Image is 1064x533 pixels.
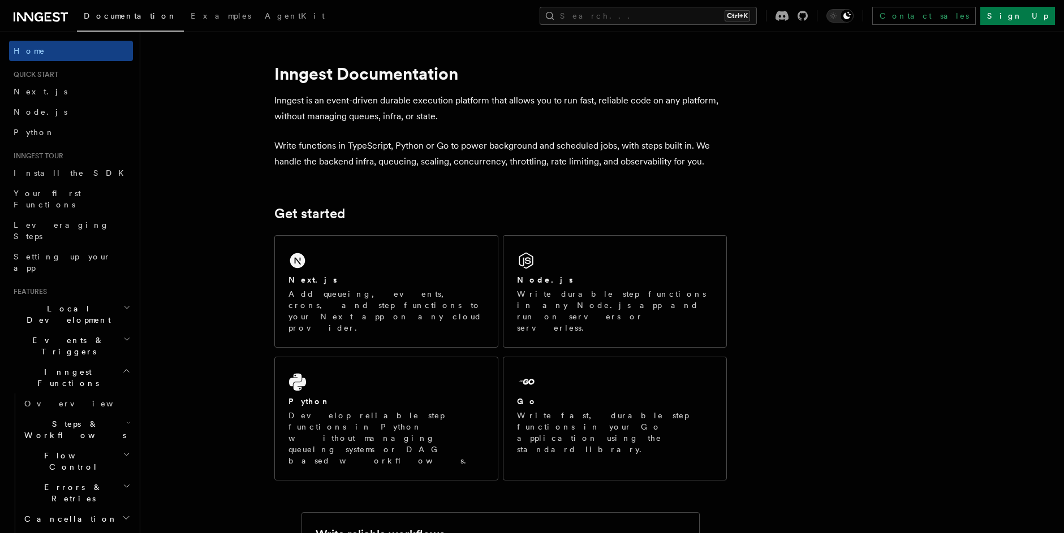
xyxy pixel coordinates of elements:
[9,303,123,326] span: Local Development
[9,81,133,102] a: Next.js
[274,63,727,84] h1: Inngest Documentation
[20,445,133,477] button: Flow Control
[980,7,1055,25] a: Sign Up
[14,189,81,209] span: Your first Functions
[872,7,976,25] a: Contact sales
[20,393,133,414] a: Overview
[503,235,727,348] a: Node.jsWrite durable step functions in any Node.js app and run on servers or serverless.
[9,362,133,393] button: Inngest Functions
[20,414,133,445] button: Steps & Workflows
[517,274,573,285] h2: Node.js
[9,41,133,61] a: Home
[9,366,122,389] span: Inngest Functions
[184,3,258,31] a: Examples
[20,482,123,504] span: Errors & Retries
[20,477,133,509] button: Errors & Retries
[9,183,133,215] a: Your first Functions
[826,9,854,23] button: Toggle dark mode
[24,399,141,408] span: Overview
[9,335,123,357] span: Events & Triggers
[274,93,727,124] p: Inngest is an event-driven durable execution platform that allows you to run fast, reliable code ...
[77,3,184,32] a: Documentation
[517,410,713,455] p: Write fast, durable step functions in your Go application using the standard library.
[14,128,55,137] span: Python
[274,235,498,348] a: Next.jsAdd queueing, events, crons, and step functions to your Next app on any cloud provider.
[191,11,251,20] span: Examples
[20,418,126,441] span: Steps & Workflows
[14,168,131,177] span: Install the SDK
[288,396,330,407] h2: Python
[725,10,750,21] kbd: Ctrl+K
[274,206,345,222] a: Get started
[503,357,727,480] a: GoWrite fast, durable step functions in your Go application using the standard library.
[14,87,67,96] span: Next.js
[20,450,123,473] span: Flow Control
[258,3,331,31] a: AgentKit
[9,122,133,142] a: Python
[84,11,177,20] span: Documentation
[517,396,537,407] h2: Go
[517,288,713,333] p: Write durable step functions in any Node.js app and run on servers or serverless.
[9,287,47,296] span: Features
[20,509,133,529] button: Cancellation
[14,252,111,272] span: Setting up your app
[14,45,45,57] span: Home
[9,163,133,183] a: Install the SDK
[540,7,757,25] button: Search...Ctrl+K
[14,107,67,116] span: Node.js
[9,215,133,246] a: Leveraging Steps
[14,220,109,241] span: Leveraging Steps
[9,102,133,122] a: Node.js
[274,138,727,170] p: Write functions in TypeScript, Python or Go to power background and scheduled jobs, with steps bu...
[274,357,498,480] a: PythonDevelop reliable step functions in Python without managing queueing systems or DAG based wo...
[288,274,337,285] h2: Next.js
[20,513,118,525] span: Cancellation
[288,410,484,466] p: Develop reliable step functions in Python without managing queueing systems or DAG based workflows.
[9,151,63,161] span: Inngest tour
[9,246,133,278] a: Setting up your app
[265,11,325,20] span: AgentKit
[9,70,58,79] span: Quick start
[288,288,484,333] p: Add queueing, events, crons, and step functions to your Next app on any cloud provider.
[9,330,133,362] button: Events & Triggers
[9,298,133,330] button: Local Development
